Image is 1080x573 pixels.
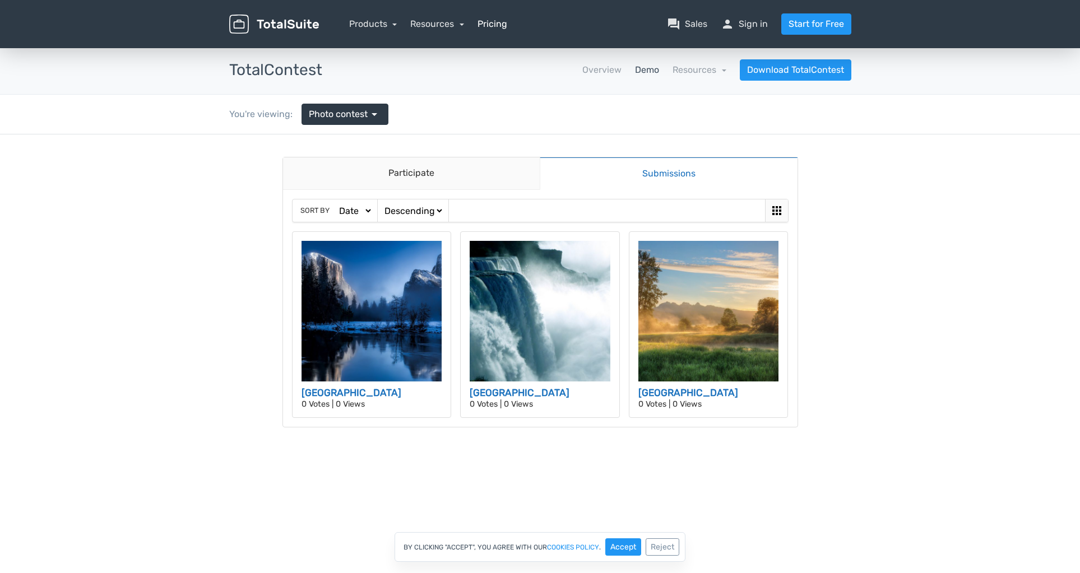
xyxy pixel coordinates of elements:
a: Resources [673,64,726,75]
span: Sort by [300,71,330,81]
a: Start for Free [781,13,851,35]
div: You're viewing: [229,108,302,121]
img: TotalSuite for WordPress [229,15,319,34]
a: [GEOGRAPHIC_DATA] 0 Votes | 0 Views [292,97,452,283]
span: person [721,17,734,31]
img: yellowstone-national-park-1581879_1920-512x512.jpg [302,106,442,247]
a: Overview [582,63,622,77]
a: Photo contest arrow_drop_down [302,104,388,125]
button: Accept [605,538,641,556]
button: Reject [646,538,679,556]
a: Demo [635,63,659,77]
p: 0 Votes | 0 Views [638,266,779,274]
div: By clicking "Accept", you agree with our . [395,532,685,562]
a: Submissions [540,22,798,55]
h3: [GEOGRAPHIC_DATA] [470,251,610,266]
a: personSign in [721,17,768,31]
span: Photo contest [309,108,368,121]
h3: TotalContest [229,62,322,79]
a: cookies policy [547,544,599,551]
a: Participate [283,23,540,55]
span: question_answer [667,17,680,31]
span: arrow_drop_down [368,108,381,121]
p: 0 Votes | 0 Views [470,266,610,274]
a: Products [349,18,397,29]
img: british-columbia-3787200_1920-512x512.jpg [638,106,779,247]
p: 0 Votes | 0 Views [302,266,442,274]
img: niagara-falls-218591_1920-512x512.jpg [470,106,610,247]
h3: [GEOGRAPHIC_DATA] [638,251,779,266]
a: Download TotalContest [740,59,851,81]
a: question_answerSales [667,17,707,31]
a: Resources [410,18,464,29]
a: [GEOGRAPHIC_DATA] 0 Votes | 0 Views [629,97,789,283]
h3: [GEOGRAPHIC_DATA] [302,251,442,266]
a: Pricing [478,17,507,31]
a: [GEOGRAPHIC_DATA] 0 Votes | 0 Views [460,97,620,283]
